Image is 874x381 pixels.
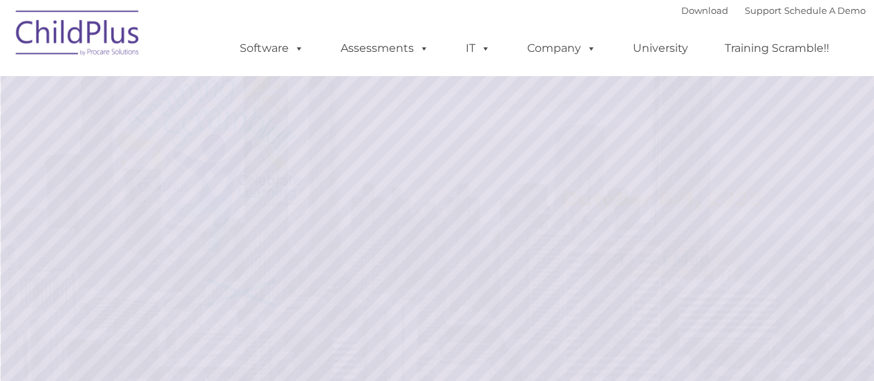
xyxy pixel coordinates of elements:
[513,35,610,62] a: Company
[452,35,504,62] a: IT
[745,5,781,16] a: Support
[784,5,866,16] a: Schedule A Demo
[711,35,843,62] a: Training Scramble!!
[619,35,702,62] a: University
[226,35,318,62] a: Software
[593,240,741,279] a: Learn More
[681,5,728,16] a: Download
[327,35,443,62] a: Assessments
[681,5,866,16] font: |
[9,1,147,70] img: ChildPlus by Procare Solutions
